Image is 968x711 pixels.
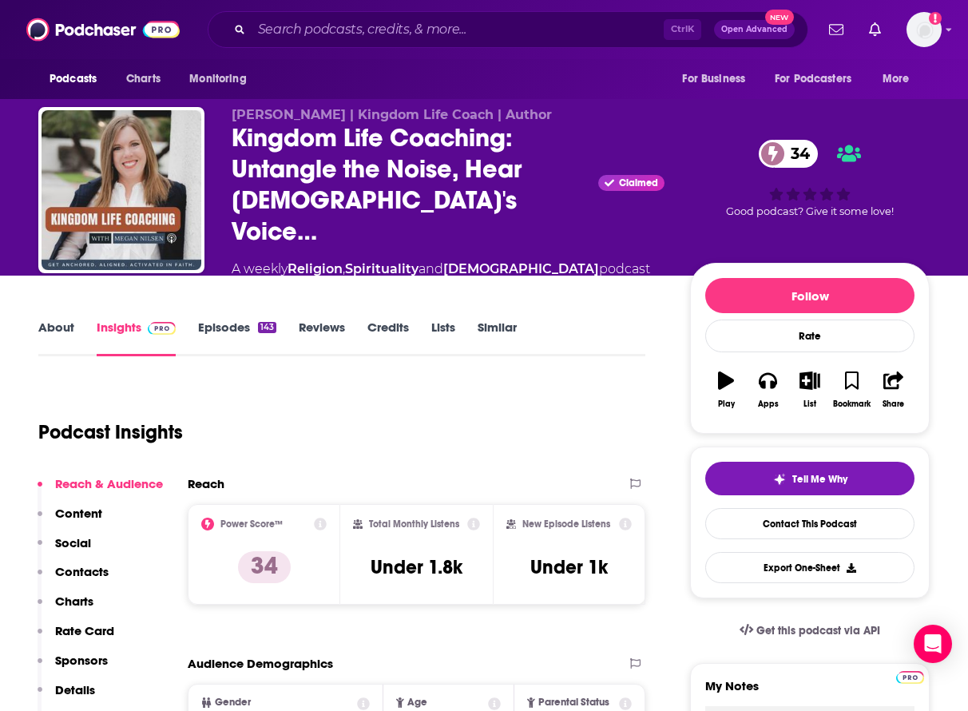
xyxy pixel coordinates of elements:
[883,399,904,409] div: Share
[38,420,183,444] h1: Podcast Insights
[220,518,283,530] h2: Power Score™
[97,320,176,356] a: InsightsPodchaser Pro
[55,623,114,638] p: Rate Card
[343,261,345,276] span: ,
[55,564,109,579] p: Contacts
[478,320,517,356] a: Similar
[522,518,610,530] h2: New Episode Listens
[747,361,788,419] button: Apps
[55,506,102,521] p: Content
[705,278,914,313] button: Follow
[50,68,97,90] span: Podcasts
[38,653,108,682] button: Sponsors
[198,320,276,356] a: Episodes143
[727,611,893,650] a: Get this podcast via API
[705,678,914,706] label: My Notes
[252,17,664,42] input: Search podcasts, credits, & more...
[55,535,91,550] p: Social
[773,473,786,486] img: tell me why sparkle
[690,107,930,250] div: 34Good podcast? Give it some love!
[619,179,658,187] span: Claimed
[407,697,427,708] span: Age
[823,16,850,43] a: Show notifications dropdown
[831,361,872,419] button: Bookmark
[907,12,942,47] img: User Profile
[215,697,251,708] span: Gender
[258,322,276,333] div: 143
[914,625,952,663] div: Open Intercom Messenger
[116,64,170,94] a: Charts
[871,64,930,94] button: open menu
[38,623,114,653] button: Rate Card
[232,260,650,279] div: A weekly podcast
[55,476,163,491] p: Reach & Audience
[126,68,161,90] span: Charts
[232,107,552,122] span: [PERSON_NAME] | Kingdom Life Coach | Author
[764,64,875,94] button: open menu
[55,594,93,609] p: Charts
[189,68,246,90] span: Monitoring
[664,19,701,40] span: Ctrl K
[369,518,459,530] h2: Total Monthly Listens
[718,399,735,409] div: Play
[55,682,95,697] p: Details
[538,697,609,708] span: Parental Status
[705,320,914,352] div: Rate
[38,320,74,356] a: About
[705,508,914,539] a: Contact This Podcast
[705,462,914,495] button: tell me why sparkleTell Me Why
[42,110,201,270] img: Kingdom Life Coaching: Untangle the Noise, Hear God's Voice, Clarify Your Calling
[803,399,816,409] div: List
[873,361,914,419] button: Share
[26,14,180,45] img: Podchaser - Follow, Share and Rate Podcasts
[775,140,818,168] span: 34
[371,555,462,579] h3: Under 1.8k
[38,506,102,535] button: Content
[188,476,224,491] h2: Reach
[705,552,914,583] button: Export One-Sheet
[896,671,924,684] img: Podchaser Pro
[721,26,787,34] span: Open Advanced
[705,361,747,419] button: Play
[883,68,910,90] span: More
[833,399,871,409] div: Bookmark
[38,594,93,623] button: Charts
[443,261,599,276] a: [DEMOGRAPHIC_DATA]
[38,535,91,565] button: Social
[530,555,608,579] h3: Under 1k
[671,64,765,94] button: open menu
[288,261,343,276] a: Religion
[929,12,942,25] svg: Add a profile image
[38,476,163,506] button: Reach & Audience
[756,624,880,638] span: Get this podcast via API
[896,669,924,684] a: Pro website
[759,140,818,168] a: 34
[419,261,443,276] span: and
[714,20,795,39] button: Open AdvancedNew
[775,68,851,90] span: For Podcasters
[682,68,745,90] span: For Business
[188,656,333,671] h2: Audience Demographics
[907,12,942,47] span: Logged in as BenLaurro
[863,16,887,43] a: Show notifications dropdown
[907,12,942,47] button: Show profile menu
[55,653,108,668] p: Sponsors
[367,320,409,356] a: Credits
[299,320,345,356] a: Reviews
[38,564,109,594] button: Contacts
[148,322,176,335] img: Podchaser Pro
[345,261,419,276] a: Spirituality
[38,64,117,94] button: open menu
[765,10,794,25] span: New
[758,399,779,409] div: Apps
[431,320,455,356] a: Lists
[792,473,847,486] span: Tell Me Why
[726,205,894,217] span: Good podcast? Give it some love!
[238,551,291,583] p: 34
[789,361,831,419] button: List
[208,11,808,48] div: Search podcasts, credits, & more...
[178,64,267,94] button: open menu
